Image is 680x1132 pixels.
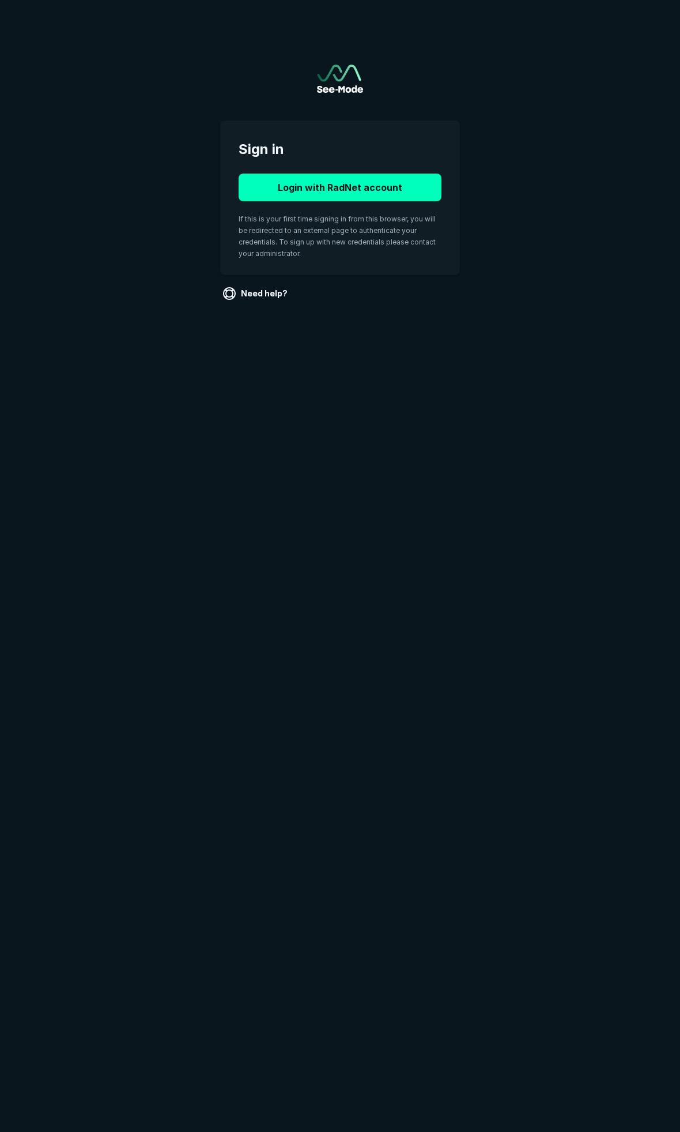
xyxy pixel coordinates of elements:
button: Login with RadNet account [239,174,441,201]
a: Need help? [220,284,292,303]
span: Sign in [239,139,441,160]
a: Go to sign in [317,65,363,93]
img: See-Mode Logo [317,65,363,93]
span: If this is your first time signing in from this browser, you will be redirected to an external pa... [239,215,436,258]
